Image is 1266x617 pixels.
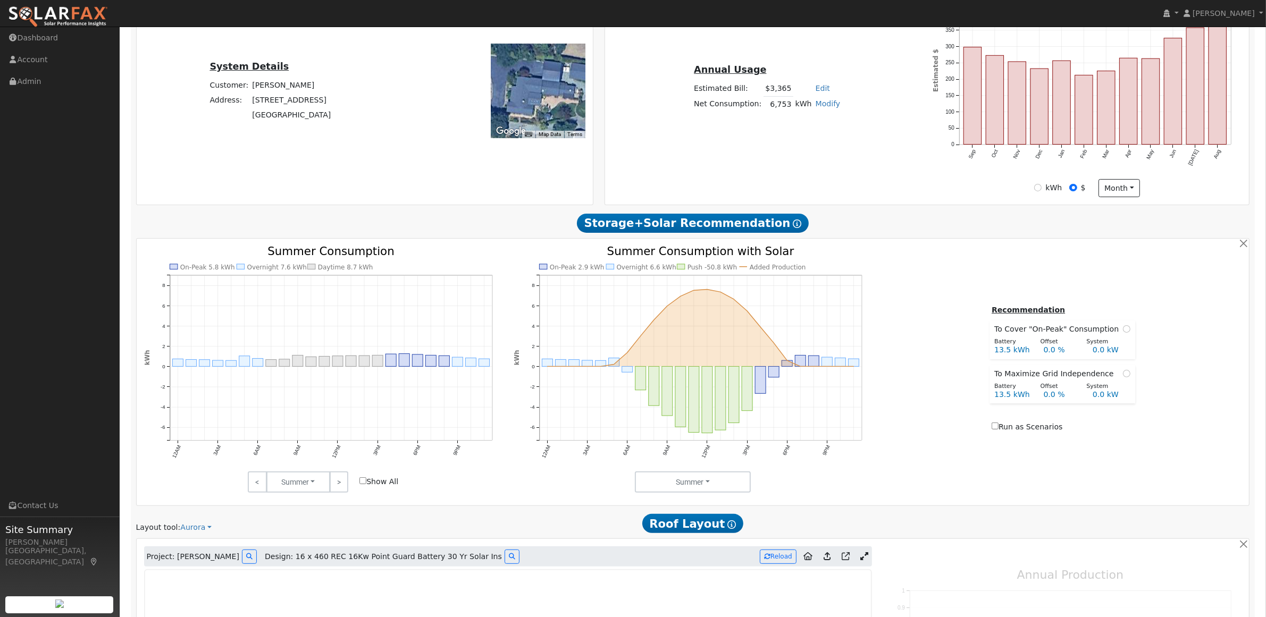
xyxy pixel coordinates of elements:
[625,350,630,354] circle: onclick=""
[1035,149,1044,160] text: Dec
[652,318,656,322] circle: onclick=""
[989,389,1038,400] div: 13.5 kWh
[1057,149,1066,159] text: Jan
[665,304,669,308] circle: onclick=""
[949,125,955,131] text: 50
[835,358,846,366] rect: onclick=""
[292,355,303,366] rect: onclick=""
[266,471,330,493] button: Summer
[715,366,726,430] rect: onclick=""
[5,522,114,537] span: Site Summary
[550,263,605,271] text: On-Peak 2.9 kWh
[250,78,333,92] td: [PERSON_NAME]
[385,354,396,366] rect: onclick=""
[946,60,955,66] text: 250
[532,343,534,349] text: 2
[750,263,806,271] text: Added Production
[250,93,333,108] td: [STREET_ADDRESS]
[546,364,550,368] circle: onclick=""
[989,382,1035,391] div: Battery
[622,366,633,372] rect: onclick=""
[839,364,843,368] circle: onclick=""
[782,360,792,366] rect: onclick=""
[248,471,266,493] a: <
[642,514,744,533] span: Roof Layout
[793,97,814,112] td: kWh
[692,81,764,97] td: Estimated Bill:
[1187,28,1205,145] rect: onclick=""
[946,109,955,115] text: 100
[675,366,686,427] rect: onclick=""
[816,99,841,108] a: Modify
[265,359,276,366] rect: onclick=""
[162,343,165,349] text: 2
[1034,184,1042,191] input: kWh
[1009,62,1027,145] rect: onclick=""
[688,263,737,271] text: Push -50.8 kWh
[5,537,114,548] div: [PERSON_NAME]
[412,354,423,367] rect: onclick=""
[239,356,249,367] rect: onclick=""
[452,357,463,366] rect: onclick=""
[1038,389,1087,400] div: 0.0 %
[661,444,671,457] text: 9AM
[1035,337,1081,346] div: Offset
[1079,148,1088,159] text: Feb
[162,364,165,369] text: 0
[946,44,955,49] text: 300
[755,366,766,393] rect: onclick=""
[989,344,1038,356] div: 13.5 kWh
[412,444,421,457] text: 6PM
[577,214,809,233] span: Storage+Solar Recommendation
[760,550,797,564] button: Reload
[212,360,223,366] rect: onclick=""
[346,356,356,366] rect: onclick=""
[161,424,165,430] text: -6
[1146,149,1155,160] text: May
[136,523,181,531] span: Layout tool:
[825,364,829,368] circle: onclick=""
[1099,179,1141,197] button: month
[1187,148,1200,166] text: [DATE]
[785,358,790,362] circle: onclick=""
[172,359,183,366] rect: onclick=""
[530,404,535,410] text: -4
[612,362,616,367] circle: onclick=""
[1038,344,1087,356] div: 0.0 %
[530,384,535,390] text: -2
[932,49,940,92] text: Estimated $
[758,325,762,329] circle: onclick=""
[567,131,582,137] a: Terms (opens in new tab)
[622,444,631,457] text: 6AM
[1081,182,1086,193] label: $
[359,477,366,484] input: Show All
[1124,148,1133,158] text: Apr
[1209,10,1227,145] rect: onclick=""
[946,76,955,82] text: 200
[493,124,529,138] img: Google
[425,355,436,366] rect: onclick=""
[143,350,150,365] text: kWh
[372,444,381,457] text: 3PM
[493,124,529,138] a: Open this area in Google Maps (opens a new window)
[742,444,751,457] text: 3PM
[837,548,854,565] a: Open in Aurora
[812,364,816,368] circle: onclick=""
[306,357,316,366] rect: onclick=""
[1081,337,1127,346] div: System
[782,444,791,457] text: 6PM
[718,290,723,294] circle: onclick=""
[772,341,776,345] circle: onclick=""
[267,244,395,258] text: Summer Consumption
[225,360,236,366] rect: onclick=""
[330,471,348,493] a: >
[89,557,99,566] a: Map
[162,323,165,328] text: 4
[968,148,977,159] text: Sep
[1030,69,1049,145] rect: onclick=""
[252,358,263,366] rect: onclick=""
[764,97,793,112] td: 6,753
[1213,149,1222,160] text: Aug
[1045,182,1062,193] label: kWh
[318,263,373,271] text: Daytime 8.7 kWh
